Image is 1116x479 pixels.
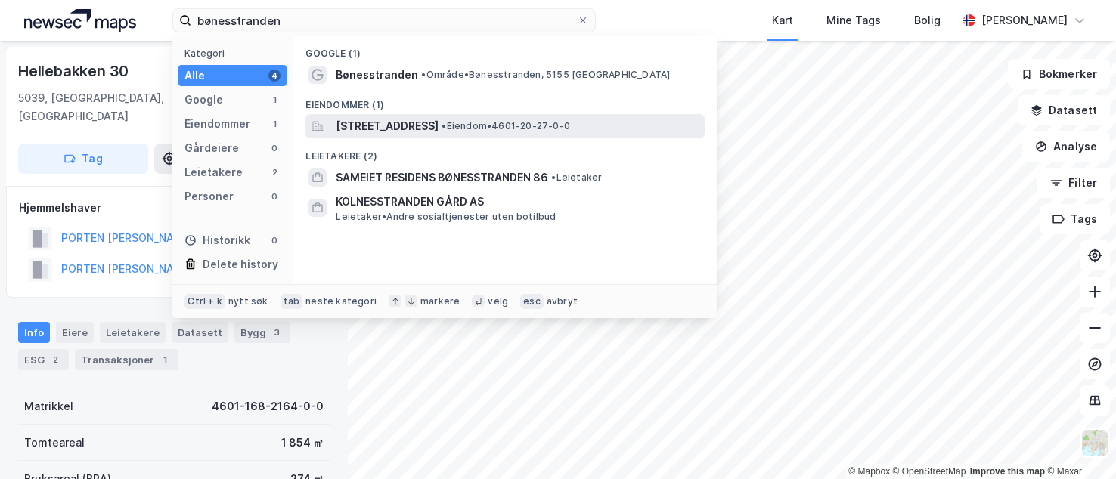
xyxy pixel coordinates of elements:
[336,211,556,223] span: Leietaker • Andre sosialtjenester uten botilbud
[442,120,446,131] span: •
[268,142,281,154] div: 0
[488,295,508,307] div: velg
[184,115,250,133] div: Eiendommer
[420,295,460,307] div: markere
[442,120,570,132] span: Eiendom • 4601-20-27-0-0
[268,94,281,106] div: 1
[1040,204,1110,234] button: Tags
[293,138,717,165] div: Leietakere (2)
[18,322,50,343] div: Info
[826,11,881,29] div: Mine Tags
[18,144,148,174] button: Tag
[268,166,281,178] div: 2
[268,70,281,82] div: 4
[772,11,793,29] div: Kart
[1037,168,1110,198] button: Filter
[268,234,281,246] div: 0
[970,466,1045,477] a: Improve this map
[848,466,890,477] a: Mapbox
[336,168,548,187] span: SAMEIET RESIDENS BØNESSTRANDEN 86
[893,466,966,477] a: OpenStreetMap
[981,11,1068,29] div: [PERSON_NAME]
[184,231,250,249] div: Historikk
[184,91,223,109] div: Google
[336,66,418,84] span: Bønesstranden
[1040,406,1116,479] div: Kontrollprogram for chat
[421,69,670,81] span: Område • Bønesstranden, 5155 [GEOGRAPHIC_DATA]
[191,9,577,32] input: Søk på adresse, matrikkel, gårdeiere, leietakere eller personer
[520,294,544,309] div: esc
[1008,59,1110,89] button: Bokmerker
[336,193,699,211] span: KOLNESSTRANDEN GÅRD AS
[914,11,941,29] div: Bolig
[551,172,556,183] span: •
[281,294,303,309] div: tab
[305,295,377,307] div: neste kategori
[1022,131,1110,162] button: Analyse
[184,48,287,59] div: Kategori
[547,295,578,307] div: avbryt
[48,352,63,367] div: 2
[1018,95,1110,125] button: Datasett
[56,322,94,343] div: Eiere
[212,397,324,416] div: 4601-168-2164-0-0
[24,9,136,32] img: logo.a4113a55bc3d86da70a041830d287a7e.svg
[18,59,132,83] div: Hellebakken 30
[268,190,281,202] div: 0
[24,397,73,416] div: Matrikkel
[184,139,239,157] div: Gårdeiere
[281,434,324,452] div: 1 854 ㎡
[172,322,228,343] div: Datasett
[184,187,234,206] div: Personer
[293,36,717,63] div: Google (1)
[1040,406,1116,479] iframe: Chat Widget
[228,295,268,307] div: nytt søk
[551,172,602,184] span: Leietaker
[24,434,85,452] div: Tomteareal
[157,352,172,367] div: 1
[184,66,205,85] div: Alle
[100,322,166,343] div: Leietakere
[234,322,290,343] div: Bygg
[268,118,281,130] div: 1
[19,199,329,217] div: Hjemmelshaver
[184,163,243,181] div: Leietakere
[293,87,717,114] div: Eiendommer (1)
[18,89,207,125] div: 5039, [GEOGRAPHIC_DATA], [GEOGRAPHIC_DATA]
[75,349,178,370] div: Transaksjoner
[421,69,426,80] span: •
[336,117,439,135] span: [STREET_ADDRESS]
[184,294,225,309] div: Ctrl + k
[269,325,284,340] div: 3
[18,349,69,370] div: ESG
[203,255,278,273] div: Delete history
